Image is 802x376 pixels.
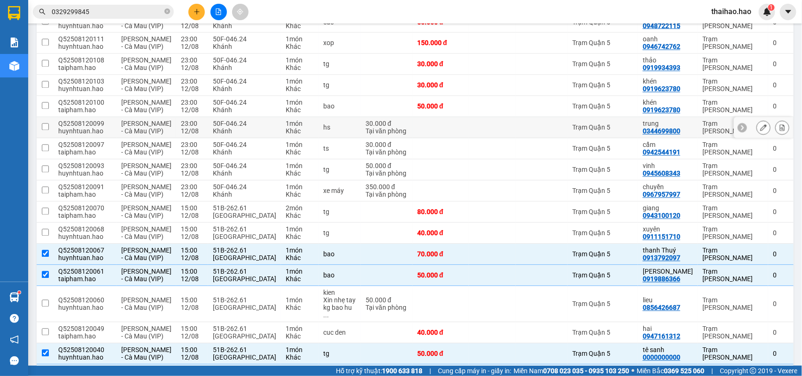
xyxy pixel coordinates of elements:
[181,170,203,177] div: 12/08
[643,233,680,241] div: 0911151710
[181,233,203,241] div: 12/08
[8,6,20,20] img: logo-vxr
[58,233,112,241] div: huynhtuan.hao
[572,300,633,308] div: Trạm Quận 5
[773,145,796,153] div: 0
[213,64,276,72] div: Khánh
[58,333,112,340] div: taipham.hao
[784,8,793,16] span: caret-down
[323,251,356,258] div: bao
[664,367,704,375] strong: 0369 525 060
[366,170,408,177] div: Tại văn phòng
[323,289,356,297] div: kien
[702,247,763,262] div: Trạm [PERSON_NAME]
[121,141,171,156] span: [PERSON_NAME] - Cà Mau (VIP)
[643,226,693,233] div: xuyên
[181,191,203,199] div: 12/08
[643,354,680,361] div: 0000000000
[58,22,112,30] div: huynhtuan.hao
[323,82,356,89] div: tg
[286,170,314,177] div: Khác
[572,230,633,237] div: Trạm Quận 5
[323,272,356,279] div: bao
[286,233,314,241] div: Khác
[181,64,203,72] div: 12/08
[286,191,314,199] div: Khác
[438,366,511,376] span: Cung cấp máy in - giấy in:
[213,149,276,156] div: Khánh
[429,366,431,376] span: |
[121,184,171,199] span: [PERSON_NAME] - Cà Mau (VIP)
[121,226,171,241] span: [PERSON_NAME] - Cà Mau (VIP)
[286,254,314,262] div: Khác
[181,128,203,135] div: 12/08
[286,120,314,128] div: 1 món
[58,354,112,361] div: huynhtuan.hao
[121,57,171,72] span: [PERSON_NAME] - Cà Mau (VIP)
[9,38,19,47] img: solution-icon
[121,268,171,283] span: [PERSON_NAME] - Cà Mau (VIP)
[58,107,112,114] div: taipham.hao
[213,78,276,85] div: 50F-046.24
[213,141,276,149] div: 50F-046.24
[286,297,314,304] div: 1 món
[763,8,771,16] img: icon-new-feature
[514,366,629,376] span: Miền Nam
[643,149,680,156] div: 0942544191
[213,254,276,262] div: [GEOGRAPHIC_DATA]
[58,254,112,262] div: huynhtuan.hao
[237,8,243,15] span: aim
[702,99,763,114] div: Trạm [PERSON_NAME]
[643,184,693,191] div: chuyền
[181,57,203,64] div: 23:00
[702,226,763,241] div: Trạm [PERSON_NAME]
[12,68,177,84] b: GỬI : Trạm [PERSON_NAME]
[58,191,112,199] div: taipham.hao
[572,39,633,47] div: Trạm Quận 5
[213,107,276,114] div: Khánh
[58,226,112,233] div: Q52508120068
[181,99,203,107] div: 23:00
[58,78,112,85] div: Q52508120103
[213,346,276,354] div: 51B-262.61
[121,162,171,177] span: [PERSON_NAME] - Cà Mau (VIP)
[52,7,163,17] input: Tìm tên, số ĐT hoặc mã đơn
[702,297,763,312] div: Trạm [PERSON_NAME]
[702,162,763,177] div: Trạm [PERSON_NAME]
[181,346,203,354] div: 15:00
[643,276,680,283] div: 0919886366
[58,57,112,64] div: Q52508120108
[194,8,200,15] span: plus
[121,297,171,312] span: [PERSON_NAME] - Cà Mau (VIP)
[213,36,276,43] div: 50F-046.24
[643,297,693,304] div: lieu
[181,149,203,156] div: 12/08
[121,36,171,51] span: [PERSON_NAME] - Cà Mau (VIP)
[188,4,205,20] button: plus
[213,184,276,191] div: 50F-046.24
[286,149,314,156] div: Khác
[9,292,19,302] img: warehouse-icon
[286,325,314,333] div: 1 món
[181,107,203,114] div: 12/08
[181,325,203,333] div: 15:00
[643,22,680,30] div: 0948722115
[417,230,464,237] div: 40.000 đ
[121,120,171,135] span: [PERSON_NAME] - Cà Mau (VIP)
[643,162,693,170] div: vinh
[572,350,633,358] div: Trạm Quận 5
[10,356,19,365] span: message
[572,187,633,195] div: Trạm Quận 5
[702,36,763,51] div: Trạm [PERSON_NAME]
[702,346,763,361] div: Trạm [PERSON_NAME]
[286,205,314,212] div: 2 món
[213,304,276,312] div: [GEOGRAPHIC_DATA]
[181,120,203,128] div: 23:00
[58,43,112,51] div: huynhtuan.hao
[181,333,203,340] div: 12/08
[213,99,276,107] div: 50F-046.24
[121,247,171,262] span: [PERSON_NAME] - Cà Mau (VIP)
[286,64,314,72] div: Khác
[773,208,796,216] div: 0
[181,162,203,170] div: 23:00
